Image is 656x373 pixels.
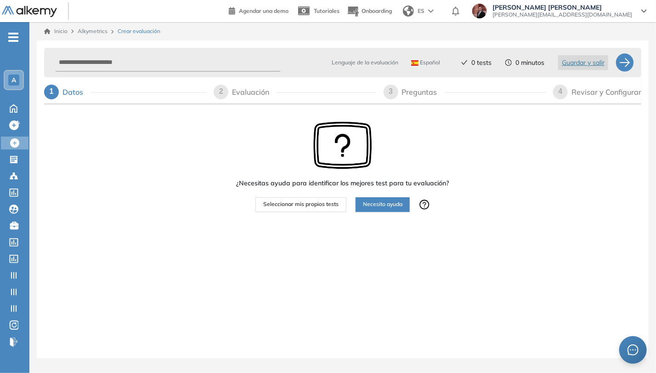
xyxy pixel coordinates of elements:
span: Lenguaje de la evaluación [332,58,398,67]
span: message [628,344,639,356]
span: Necesito ayuda [363,200,402,209]
img: arrow [428,9,434,13]
span: Seleccionar mis propios tests [263,200,339,209]
button: Onboarding [347,1,392,21]
span: ¿Necesitas ayuda para identificar los mejores test para tu evaluación? [237,178,449,188]
span: A [11,76,16,84]
span: 0 tests [471,58,492,68]
img: Logo [2,6,57,17]
img: world [403,6,414,17]
span: 0 minutos [515,58,544,68]
span: Guardar y salir [562,57,605,68]
span: 3 [389,87,393,95]
div: Evaluación [232,85,277,99]
span: [PERSON_NAME][EMAIL_ADDRESS][DOMAIN_NAME] [492,11,632,18]
div: Datos [62,85,90,99]
span: Español [411,59,440,66]
div: Revisar y Configurar [571,85,641,99]
span: Tutoriales [314,7,339,14]
button: Guardar y salir [558,55,608,70]
span: 4 [559,87,563,95]
a: Inicio [44,27,68,35]
i: - [8,36,18,38]
span: clock-circle [505,59,512,66]
button: Necesito ayuda [356,197,410,212]
span: check [461,59,468,66]
span: [PERSON_NAME] [PERSON_NAME] [492,4,632,11]
span: 1 [50,87,54,95]
span: Alkymetrics [78,28,107,34]
a: Agendar una demo [229,5,288,16]
span: Onboarding [362,7,392,14]
img: ESP [411,60,418,66]
div: Preguntas [402,85,445,99]
div: 1Datos [44,85,206,99]
span: ES [418,7,424,15]
span: Agendar una demo [239,7,288,14]
span: Crear evaluación [118,27,160,35]
button: Seleccionar mis propios tests [255,197,346,212]
span: 2 [219,87,223,95]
